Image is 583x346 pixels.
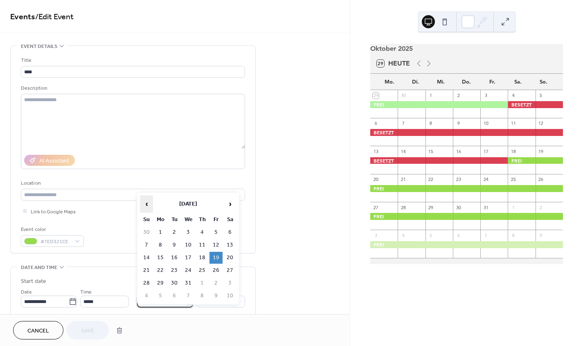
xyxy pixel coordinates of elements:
div: 6 [455,232,461,238]
td: 8 [154,239,167,251]
td: 27 [223,265,236,276]
div: 4 [400,232,406,238]
td: 26 [209,265,223,276]
td: 2 [168,226,181,238]
button: 29Heute [374,58,413,69]
div: 15 [428,148,434,154]
div: 23 [455,176,461,183]
a: Events [10,9,35,25]
th: Th [196,214,209,226]
div: 13 [373,148,379,154]
div: 31 [483,204,489,210]
td: 10 [182,239,195,251]
span: Cancel [27,327,49,335]
td: 3 [182,226,195,238]
div: 5 [428,232,434,238]
td: 3 [223,277,236,289]
td: 14 [140,252,153,264]
td: 23 [168,265,181,276]
td: 1 [154,226,167,238]
div: 7 [400,120,406,127]
span: Date [21,288,32,296]
td: 30 [168,277,181,289]
div: 2 [538,204,544,210]
div: FREI [370,101,508,108]
div: 8 [428,120,434,127]
div: 29 [428,204,434,210]
div: 2 [455,93,461,99]
a: Cancel [13,321,63,339]
td: 24 [182,265,195,276]
div: 10 [483,120,489,127]
span: Time [80,288,92,296]
div: 19 [538,148,544,154]
td: 25 [196,265,209,276]
div: 1 [510,204,516,210]
td: 19 [209,252,223,264]
td: 9 [168,239,181,251]
div: 26 [538,176,544,183]
span: Event details [21,42,57,51]
th: Fr [209,214,223,226]
div: 12 [538,120,544,127]
div: 30 [400,93,406,99]
td: 22 [154,265,167,276]
div: So. [531,74,556,90]
div: 20 [373,176,379,183]
td: 16 [168,252,181,264]
div: Do. [454,74,479,90]
div: Fr. [479,74,505,90]
div: 18 [510,148,516,154]
div: 17 [483,148,489,154]
div: 30 [455,204,461,210]
div: BESETZT [370,157,508,164]
td: 10 [223,290,236,302]
div: 28 [400,204,406,210]
div: Di. [403,74,428,90]
div: 1 [428,93,434,99]
td: 29 [154,277,167,289]
td: 15 [154,252,167,264]
div: 4 [510,93,516,99]
div: Start date [21,277,46,286]
span: Date and time [21,263,57,272]
td: 11 [196,239,209,251]
th: Tu [168,214,181,226]
div: 16 [455,148,461,154]
td: 9 [209,290,223,302]
div: 3 [373,232,379,238]
td: 30 [140,226,153,238]
th: We [182,214,195,226]
div: Sa. [505,74,531,90]
td: 2 [209,277,223,289]
td: 13 [223,239,236,251]
td: 7 [140,239,153,251]
div: BESETZT [370,129,563,136]
td: 20 [223,252,236,264]
td: 6 [168,290,181,302]
div: FREI [508,157,563,164]
span: / Edit Event [35,9,74,25]
td: 18 [196,252,209,264]
span: Link to Google Maps [31,208,76,216]
div: Mi. [428,74,454,90]
span: › [224,196,236,212]
div: 7 [483,232,489,238]
td: 17 [182,252,195,264]
td: 6 [223,226,236,238]
th: Su [140,214,153,226]
td: 12 [209,239,223,251]
td: 4 [140,290,153,302]
div: FREI [370,185,563,192]
div: Mo. [377,74,403,90]
th: Mo [154,214,167,226]
div: 6 [373,120,379,127]
div: Event color [21,225,82,234]
div: Location [21,179,243,188]
div: 5 [538,93,544,99]
td: 7 [182,290,195,302]
div: FREI [370,213,563,220]
span: ‹ [140,196,153,212]
td: 5 [154,290,167,302]
div: Oktober 2025 [370,44,563,54]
